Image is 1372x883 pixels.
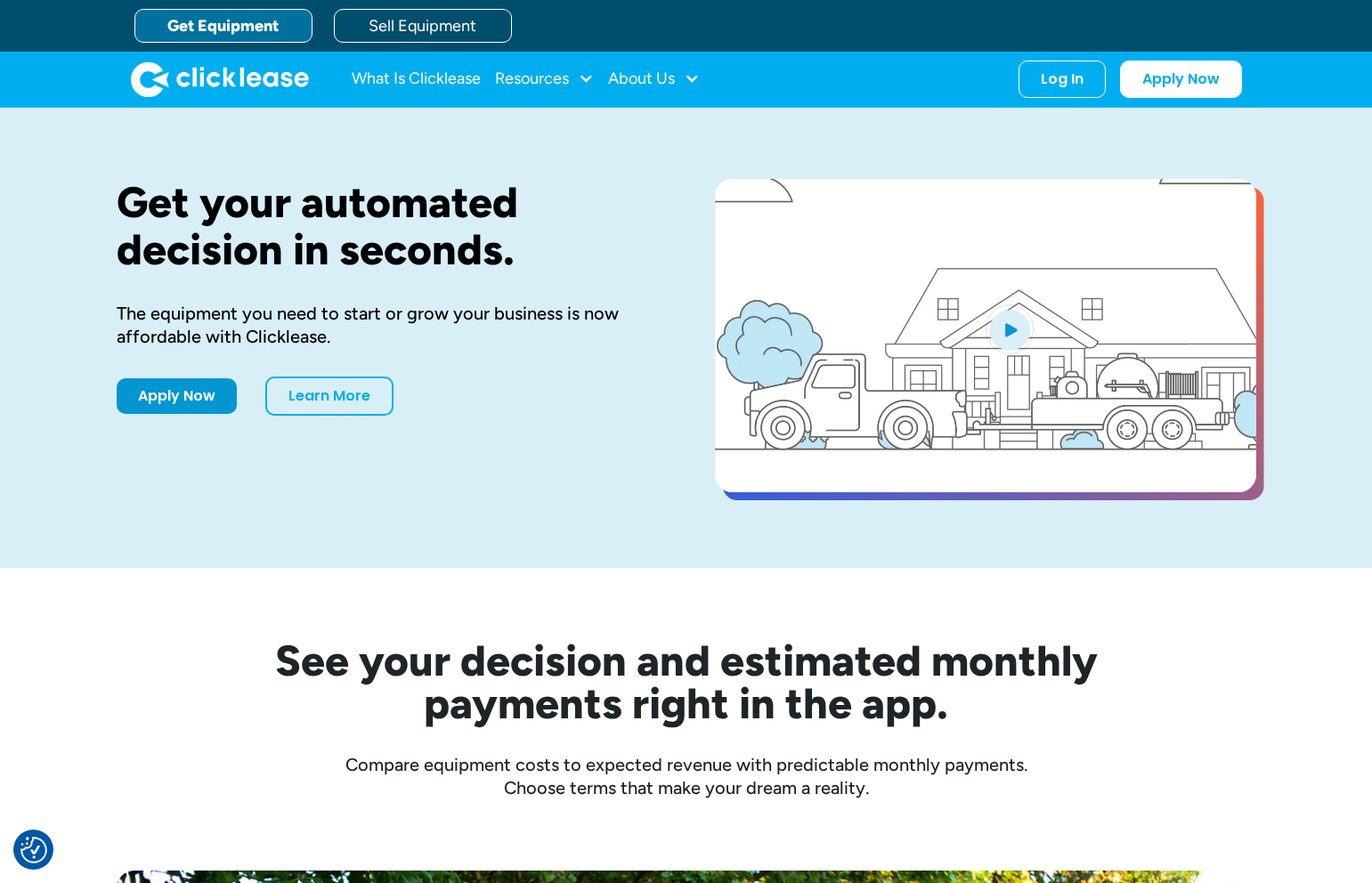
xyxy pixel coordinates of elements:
div: About Us [608,61,700,97]
div: Compare equipment costs to expected revenue with predictable monthly payments. Choose terms that ... [117,753,1256,799]
a: Get Equipment [134,9,313,43]
div: Log In [1041,70,1084,88]
img: Clicklease logo [131,61,309,97]
div: The equipment you need to start or grow your business is now affordable with Clicklease. [117,302,658,348]
img: Blue play button logo on a light blue circular background [986,304,1034,354]
a: What Is Clicklease [352,61,481,97]
a: Sell Equipment [334,9,512,43]
div: Resources [495,61,594,97]
a: open lightbox [715,179,1256,492]
h1: Get your automated decision in seconds. [117,179,658,273]
img: Revisit consent button [20,837,47,863]
a: Apply Now [1120,61,1242,98]
a: home [131,61,309,97]
h2: See your decision and estimated monthly payments right in the app. [188,639,1185,725]
a: Learn More [265,377,394,416]
button: Consent Preferences [20,837,47,863]
a: Apply Now [117,378,237,414]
